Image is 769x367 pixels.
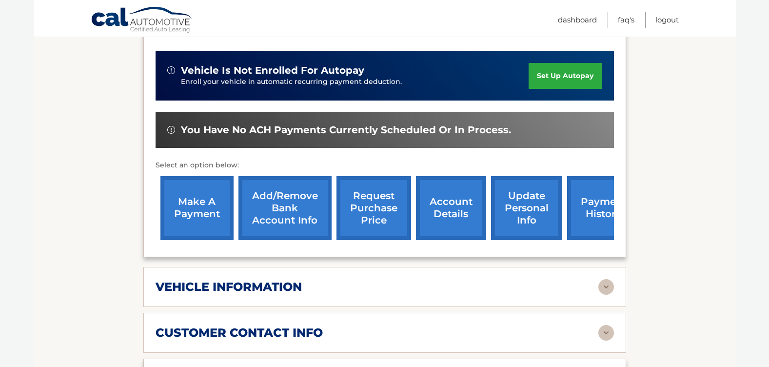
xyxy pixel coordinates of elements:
span: You have no ACH payments currently scheduled or in process. [181,124,511,136]
h2: vehicle information [156,280,302,294]
p: Enroll your vehicle in automatic recurring payment deduction. [181,77,529,87]
a: payment history [567,176,640,240]
img: alert-white.svg [167,66,175,74]
img: accordion-rest.svg [598,325,614,341]
a: set up autopay [529,63,602,89]
a: Add/Remove bank account info [238,176,332,240]
img: alert-white.svg [167,126,175,134]
a: Dashboard [558,12,597,28]
a: Cal Automotive [91,6,193,35]
span: vehicle is not enrolled for autopay [181,64,364,77]
p: Select an option below: [156,160,614,171]
a: update personal info [491,176,562,240]
a: account details [416,176,486,240]
h2: customer contact info [156,326,323,340]
a: make a payment [160,176,234,240]
a: request purchase price [336,176,411,240]
a: Logout [655,12,679,28]
a: FAQ's [618,12,634,28]
img: accordion-rest.svg [598,279,614,295]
